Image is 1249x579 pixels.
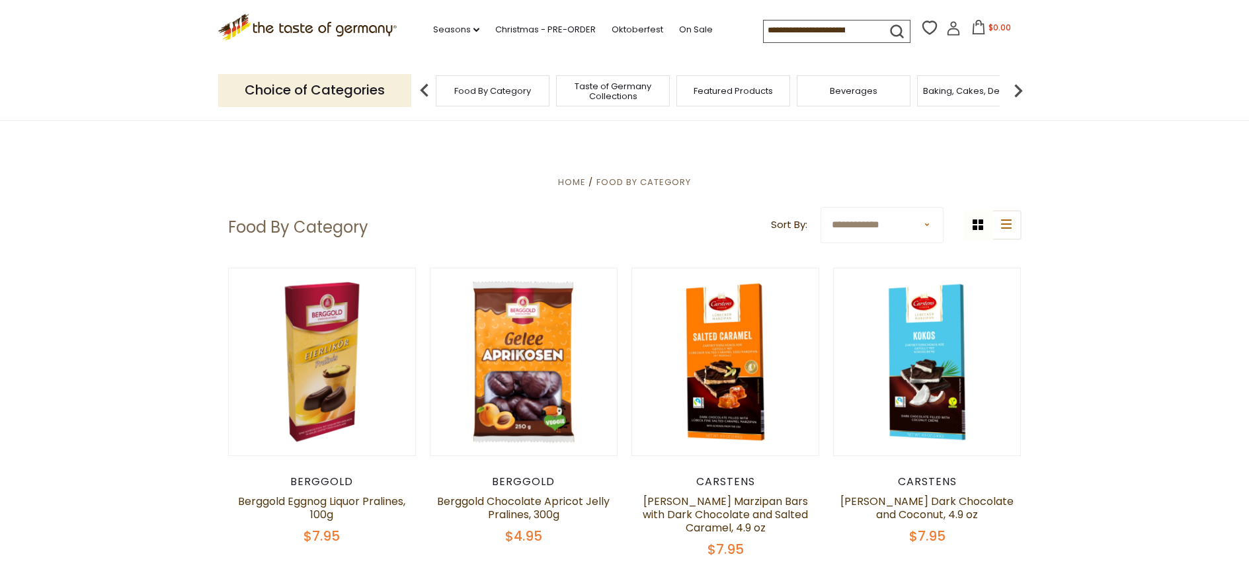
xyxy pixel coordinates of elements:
[560,81,666,101] a: Taste of Germany Collections
[988,22,1011,33] span: $0.00
[228,475,417,488] div: Berggold
[694,86,773,96] a: Featured Products
[631,475,820,488] div: Carstens
[558,176,586,188] a: Home
[430,475,618,488] div: Berggold
[833,475,1022,488] div: Carstens
[707,540,744,559] span: $7.95
[454,86,531,96] a: Food By Category
[229,268,416,455] img: Berggold Eggnog Liquor Pralines, 100g
[679,22,713,37] a: On Sale
[830,86,877,96] a: Beverages
[495,22,596,37] a: Christmas - PRE-ORDER
[834,268,1021,455] img: Carstens Luebecker Dark Chocolate and Coconut, 4.9 oz
[303,527,340,545] span: $7.95
[632,268,819,455] img: Carstens Luebecker Marzipan Bars with Dark Chocolate and Salted Caramel, 4.9 oz
[596,176,691,188] a: Food By Category
[437,494,610,522] a: Berggold Chocolate Apricot Jelly Pralines, 300g
[963,20,1020,40] button: $0.00
[505,527,542,545] span: $4.95
[771,217,807,233] label: Sort By:
[411,77,438,104] img: previous arrow
[1005,77,1031,104] img: next arrow
[430,268,618,455] img: Berggold Chocolate Apricot Jelly Pralines, 300g
[612,22,663,37] a: Oktoberfest
[433,22,479,37] a: Seasons
[238,494,405,522] a: Berggold Eggnog Liquor Pralines, 100g
[228,217,368,237] h1: Food By Category
[218,74,411,106] p: Choice of Categories
[909,527,946,545] span: $7.95
[923,86,1026,96] a: Baking, Cakes, Desserts
[840,494,1014,522] a: [PERSON_NAME] Dark Chocolate and Coconut, 4.9 oz
[643,494,808,535] a: [PERSON_NAME] Marzipan Bars with Dark Chocolate and Salted Caramel, 4.9 oz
